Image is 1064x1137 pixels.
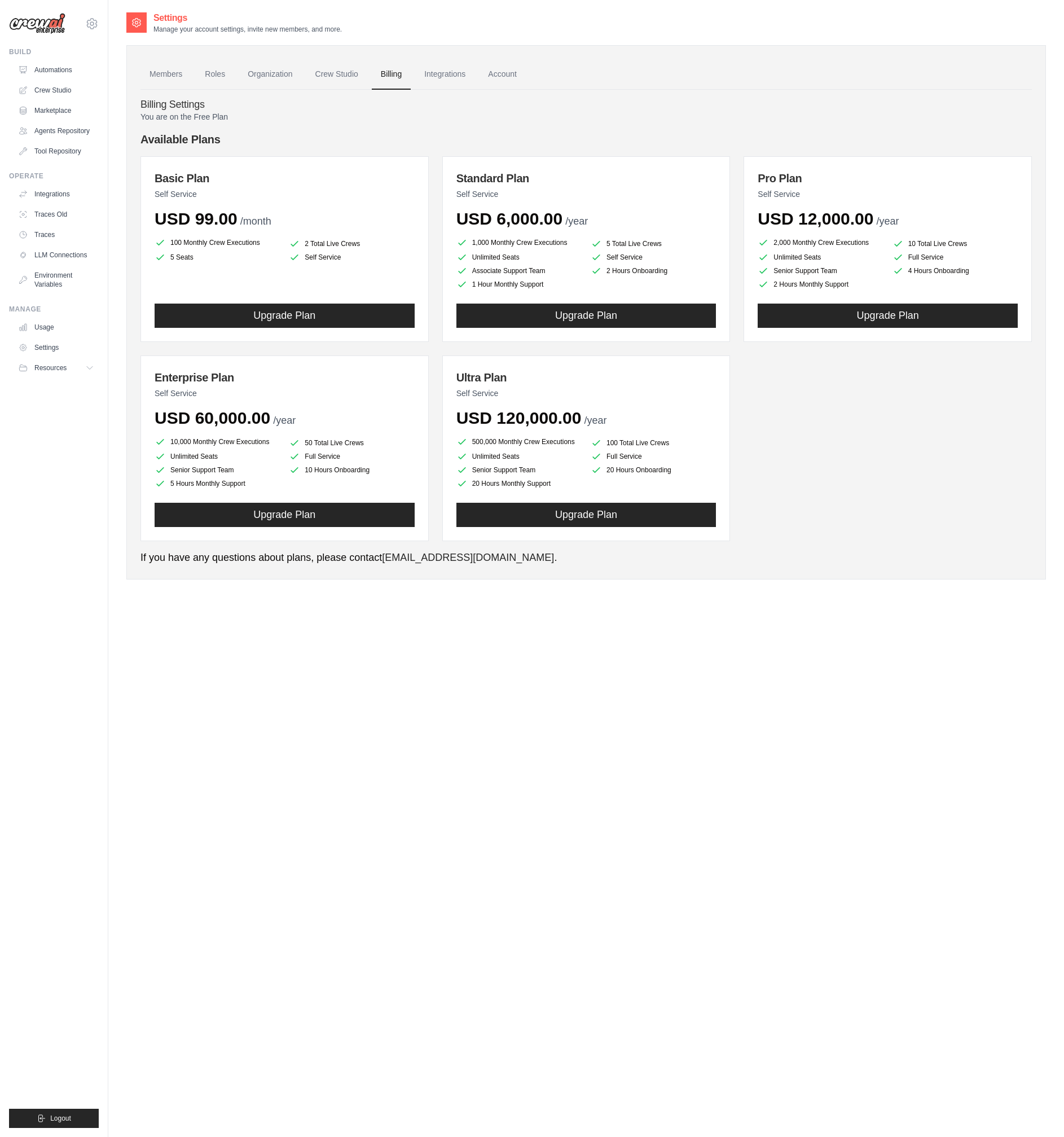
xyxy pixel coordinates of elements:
[289,464,414,476] li: 10 Hours Onboarding
[273,415,296,426] span: /year
[456,170,716,186] h3: Standard Plan
[155,188,415,200] p: Self Service
[591,464,716,476] li: 20 Hours Onboarding
[155,409,270,427] span: USD 60,000.00
[876,216,899,227] span: /year
[240,216,271,227] span: /month
[456,464,582,476] li: Senior Support Team
[591,252,716,263] li: Self Service
[456,252,582,263] li: Unlimited Seats
[155,236,280,249] li: 100 Monthly Crew Executions
[758,236,883,249] li: 2,000 Monthly Crew Executions
[456,188,716,200] p: Self Service
[456,503,716,527] button: Upgrade Plan
[456,370,716,385] h3: Ultra Plan
[155,209,238,228] span: USD 99.00
[9,1109,99,1128] button: Logout
[155,503,415,527] button: Upgrade Plan
[565,216,588,227] span: /year
[140,99,1032,111] h4: Billing Settings
[892,265,1018,276] li: 4 Hours Onboarding
[153,11,342,25] h2: Settings
[584,415,607,426] span: /year
[758,170,1018,186] h3: Pro Plan
[591,238,716,249] li: 5 Total Live Crews
[155,370,415,385] h3: Enterprise Plan
[140,131,1032,147] h4: Available Plans
[456,435,582,449] li: 500,000 Monthly Crew Executions
[140,59,191,90] a: Members
[14,205,99,223] a: Traces Old
[14,185,99,203] a: Integrations
[14,246,99,264] a: LLM Connections
[591,437,716,449] li: 100 Total Live Crews
[289,238,414,249] li: 2 Total Live Crews
[14,339,99,357] a: Settings
[14,102,99,120] a: Marketplace
[239,59,301,90] a: Organization
[372,59,411,90] a: Billing
[14,81,99,99] a: Crew Studio
[892,238,1018,249] li: 10 Total Live Crews
[758,304,1018,328] button: Upgrade Plan
[155,304,415,328] button: Upgrade Plan
[155,464,280,476] li: Senior Support Team
[34,363,67,372] span: Resources
[155,451,280,462] li: Unlimited Seats
[9,13,65,34] img: Logo
[758,209,873,228] span: USD 12,000.00
[14,122,99,140] a: Agents Repository
[9,305,99,314] div: Manage
[456,451,582,462] li: Unlimited Seats
[758,265,883,276] li: Senior Support Team
[50,1114,71,1123] span: Logout
[140,111,1032,122] p: You are on the Free Plan
[758,188,1018,200] p: Self Service
[289,437,414,449] li: 50 Total Live Crews
[14,142,99,160] a: Tool Repository
[382,552,554,563] a: [EMAIL_ADDRESS][DOMAIN_NAME]
[892,252,1018,263] li: Full Service
[14,61,99,79] a: Automations
[9,172,99,181] div: Operate
[456,478,582,489] li: 20 Hours Monthly Support
[456,236,582,249] li: 1,000 Monthly Crew Executions
[155,170,415,186] h3: Basic Plan
[289,252,414,263] li: Self Service
[456,209,562,228] span: USD 6,000.00
[456,409,582,427] span: USD 120,000.00
[9,47,99,56] div: Build
[758,252,883,263] li: Unlimited Seats
[155,252,280,263] li: 5 Seats
[456,265,582,276] li: Associate Support Team
[456,279,582,290] li: 1 Hour Monthly Support
[140,550,1032,565] p: If you have any questions about plans, please contact .
[415,59,474,90] a: Integrations
[155,478,280,489] li: 5 Hours Monthly Support
[306,59,367,90] a: Crew Studio
[591,265,716,276] li: 2 Hours Onboarding
[155,435,280,449] li: 10,000 Monthly Crew Executions
[14,359,99,377] button: Resources
[155,388,415,399] p: Self Service
[153,25,342,34] p: Manage your account settings, invite new members, and more.
[196,59,234,90] a: Roles
[479,59,526,90] a: Account
[14,266,99,293] a: Environment Variables
[289,451,414,462] li: Full Service
[14,318,99,336] a: Usage
[14,226,99,244] a: Traces
[456,304,716,328] button: Upgrade Plan
[758,279,883,290] li: 2 Hours Monthly Support
[591,451,716,462] li: Full Service
[456,388,716,399] p: Self Service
